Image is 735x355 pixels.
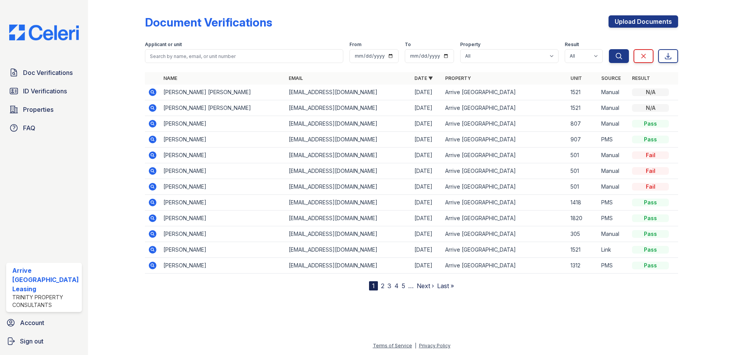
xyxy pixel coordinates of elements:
[437,282,454,290] a: Last »
[160,226,286,242] td: [PERSON_NAME]
[286,163,411,179] td: [EMAIL_ADDRESS][DOMAIN_NAME]
[349,41,361,48] label: From
[598,163,629,179] td: Manual
[567,179,598,195] td: 501
[632,262,669,269] div: Pass
[598,132,629,148] td: PMS
[442,179,568,195] td: Arrive [GEOGRAPHIC_DATA]
[160,85,286,100] td: [PERSON_NAME] [PERSON_NAME]
[160,148,286,163] td: [PERSON_NAME]
[286,100,411,116] td: [EMAIL_ADDRESS][DOMAIN_NAME]
[567,211,598,226] td: 1820
[286,258,411,274] td: [EMAIL_ADDRESS][DOMAIN_NAME]
[145,15,272,29] div: Document Verifications
[632,167,669,175] div: Fail
[411,211,442,226] td: [DATE]
[598,179,629,195] td: Manual
[411,148,442,163] td: [DATE]
[286,132,411,148] td: [EMAIL_ADDRESS][DOMAIN_NAME]
[286,116,411,132] td: [EMAIL_ADDRESS][DOMAIN_NAME]
[394,282,399,290] a: 4
[609,15,678,28] a: Upload Documents
[408,281,414,290] span: …
[567,100,598,116] td: 1521
[3,25,85,40] img: CE_Logo_Blue-a8612792a0a2168367f1c8372b55b34899dd931a85d93a1a3d3e32e68fde9ad4.png
[598,116,629,132] td: Manual
[442,132,568,148] td: Arrive [GEOGRAPHIC_DATA]
[289,75,303,81] a: Email
[6,83,82,99] a: ID Verifications
[20,337,43,346] span: Sign out
[6,120,82,136] a: FAQ
[369,281,378,290] div: 1
[632,199,669,206] div: Pass
[163,75,177,81] a: Name
[442,242,568,258] td: Arrive [GEOGRAPHIC_DATA]
[411,116,442,132] td: [DATE]
[567,258,598,274] td: 1312
[6,65,82,80] a: Doc Verifications
[632,183,669,191] div: Fail
[145,49,344,63] input: Search by name, email, or unit number
[598,211,629,226] td: PMS
[632,151,669,159] div: Fail
[411,163,442,179] td: [DATE]
[160,195,286,211] td: [PERSON_NAME]
[145,41,182,48] label: Applicant or unit
[632,136,669,143] div: Pass
[160,258,286,274] td: [PERSON_NAME]
[419,343,451,348] a: Privacy Policy
[598,195,629,211] td: PMS
[601,75,621,81] a: Source
[160,242,286,258] td: [PERSON_NAME]
[411,85,442,100] td: [DATE]
[442,100,568,116] td: Arrive [GEOGRAPHIC_DATA]
[445,75,471,81] a: Property
[23,68,73,77] span: Doc Verifications
[598,85,629,100] td: Manual
[442,148,568,163] td: Arrive [GEOGRAPHIC_DATA]
[567,85,598,100] td: 1521
[286,195,411,211] td: [EMAIL_ADDRESS][DOMAIN_NAME]
[381,282,384,290] a: 2
[3,333,85,349] a: Sign out
[373,343,412,348] a: Terms of Service
[442,85,568,100] td: Arrive [GEOGRAPHIC_DATA]
[415,343,416,348] div: |
[442,116,568,132] td: Arrive [GEOGRAPHIC_DATA]
[286,211,411,226] td: [EMAIL_ADDRESS][DOMAIN_NAME]
[160,163,286,179] td: [PERSON_NAME]
[160,211,286,226] td: [PERSON_NAME]
[632,246,669,254] div: Pass
[286,242,411,258] td: [EMAIL_ADDRESS][DOMAIN_NAME]
[632,75,650,81] a: Result
[442,226,568,242] td: Arrive [GEOGRAPHIC_DATA]
[598,100,629,116] td: Manual
[565,41,579,48] label: Result
[20,318,44,327] span: Account
[411,195,442,211] td: [DATE]
[411,226,442,242] td: [DATE]
[411,242,442,258] td: [DATE]
[160,179,286,195] td: [PERSON_NAME]
[567,148,598,163] td: 501
[286,85,411,100] td: [EMAIL_ADDRESS][DOMAIN_NAME]
[567,163,598,179] td: 501
[570,75,582,81] a: Unit
[442,195,568,211] td: Arrive [GEOGRAPHIC_DATA]
[23,123,35,133] span: FAQ
[417,282,434,290] a: Next ›
[286,179,411,195] td: [EMAIL_ADDRESS][DOMAIN_NAME]
[598,258,629,274] td: PMS
[3,315,85,330] a: Account
[632,214,669,222] div: Pass
[286,226,411,242] td: [EMAIL_ADDRESS][DOMAIN_NAME]
[632,120,669,128] div: Pass
[598,148,629,163] td: Manual
[632,88,669,96] div: N/A
[411,100,442,116] td: [DATE]
[442,211,568,226] td: Arrive [GEOGRAPHIC_DATA]
[414,75,433,81] a: Date ▼
[567,226,598,242] td: 305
